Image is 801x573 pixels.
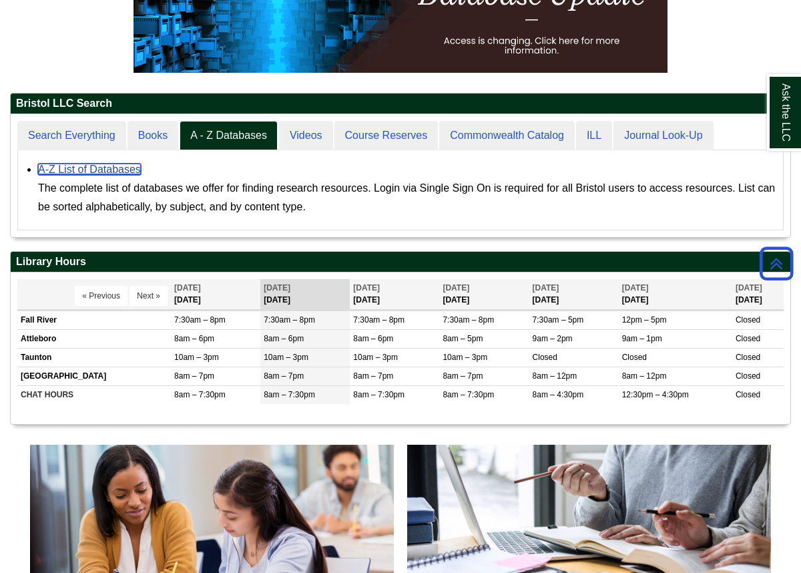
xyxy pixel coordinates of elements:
span: 10am – 3pm [443,353,487,362]
span: 8am – 12pm [622,371,667,381]
th: [DATE] [350,279,439,309]
th: [DATE] [439,279,529,309]
td: CHAT HOURS [17,386,171,405]
td: Taunton [17,348,171,367]
span: [DATE] [264,283,290,293]
a: Books [127,121,178,151]
span: 9am – 2pm [533,334,573,343]
span: 12pm – 5pm [622,315,667,325]
a: Back to Top [755,254,798,272]
span: 8am – 7:30pm [443,390,494,399]
a: Course Reserves [334,121,439,151]
span: [DATE] [353,283,380,293]
span: Closed [736,390,760,399]
span: 8am – 4:30pm [533,390,584,399]
span: 8am – 6pm [353,334,393,343]
span: [DATE] [533,283,559,293]
div: The complete list of databases we offer for finding research resources. Login via Single Sign On ... [38,179,776,216]
span: 7:30am – 8pm [443,315,494,325]
span: 8am – 7pm [353,371,393,381]
th: [DATE] [171,279,260,309]
span: Closed [736,353,760,362]
span: 12:30pm – 4:30pm [622,390,689,399]
button: Next » [129,286,168,306]
a: Commonwealth Catalog [439,121,575,151]
a: ILL [576,121,612,151]
span: Closed [736,315,760,325]
span: Closed [736,334,760,343]
span: [DATE] [174,283,201,293]
span: [DATE] [736,283,762,293]
td: Attleboro [17,329,171,348]
span: 8am – 7pm [443,371,483,381]
h2: Library Hours [11,252,790,272]
span: 8am – 5pm [443,334,483,343]
a: Search Everything [17,121,126,151]
span: 8am – 7pm [264,371,304,381]
td: Fall River [17,311,171,329]
span: 9am – 1pm [622,334,662,343]
h2: Bristol LLC Search [11,93,790,114]
span: 7:30am – 8pm [264,315,315,325]
span: 10am – 3pm [264,353,308,362]
span: 7:30am – 8pm [353,315,405,325]
button: « Previous [75,286,127,306]
a: A-Z List of Databases [38,164,141,175]
span: 8am – 6pm [174,334,214,343]
span: 8am – 6pm [264,334,304,343]
th: [DATE] [732,279,784,309]
span: 7:30am – 5pm [533,315,584,325]
span: 8am – 7:30pm [353,390,405,399]
th: [DATE] [529,279,619,309]
span: 7:30am – 8pm [174,315,226,325]
span: 8am – 7pm [174,371,214,381]
span: 8am – 12pm [533,371,577,381]
td: [GEOGRAPHIC_DATA] [17,367,171,386]
a: A - Z Databases [180,121,278,151]
span: Closed [533,353,557,362]
th: [DATE] [619,279,732,309]
span: Closed [622,353,647,362]
a: Videos [279,121,333,151]
th: [DATE] [260,279,350,309]
span: 8am – 7:30pm [174,390,226,399]
span: 10am – 3pm [353,353,398,362]
span: 10am – 3pm [174,353,219,362]
span: [DATE] [622,283,649,293]
span: 8am – 7:30pm [264,390,315,399]
span: [DATE] [443,283,469,293]
a: Journal Look-Up [613,121,713,151]
span: Closed [736,371,760,381]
